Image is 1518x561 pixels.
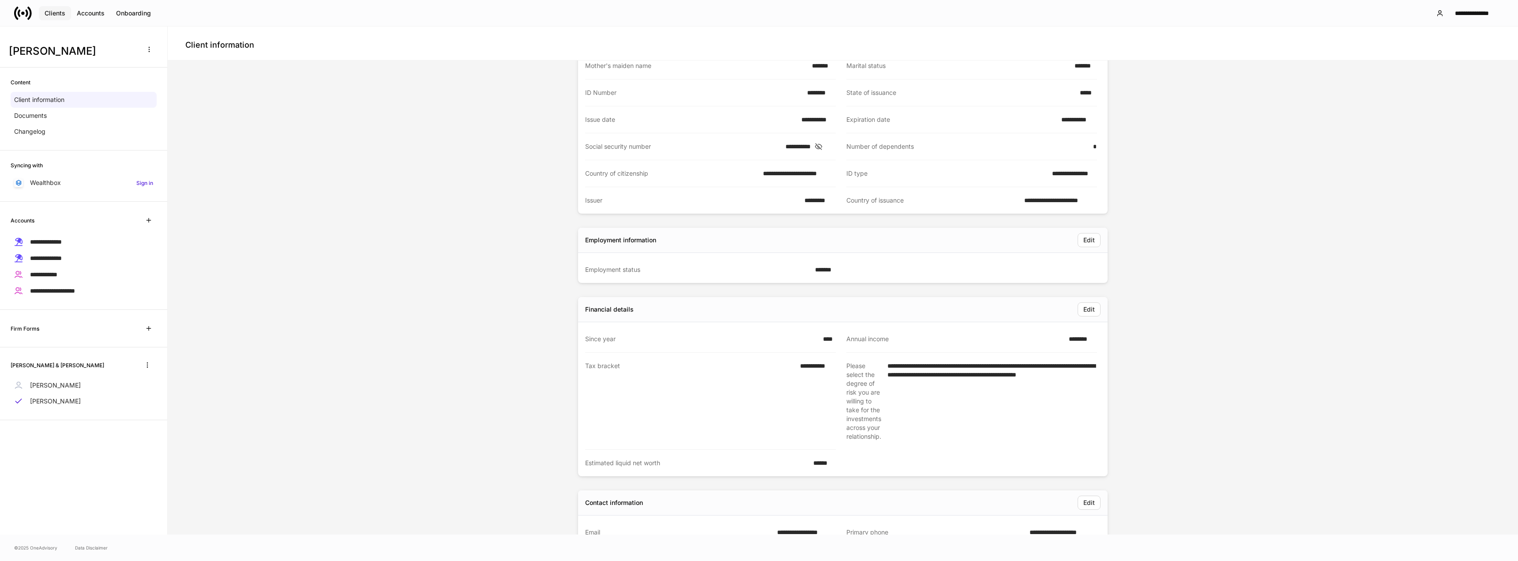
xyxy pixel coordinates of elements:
[77,10,105,16] div: Accounts
[116,10,151,16] div: Onboarding
[846,196,1019,205] div: Country of issuance
[1078,496,1101,510] button: Edit
[14,111,47,120] p: Documents
[11,216,34,225] h6: Accounts
[846,61,1069,70] div: Marital status
[585,61,807,70] div: Mother's maiden name
[585,142,780,151] div: Social security number
[846,169,1047,178] div: ID type
[846,335,1063,343] div: Annual income
[585,115,796,124] div: Issue date
[11,78,30,87] h6: Content
[1078,233,1101,247] button: Edit
[585,169,758,178] div: Country of citizenship
[11,108,157,124] a: Documents
[1083,306,1095,313] div: Edit
[585,335,818,343] div: Since year
[585,265,810,274] div: Employment status
[585,196,799,205] div: Issuer
[585,459,808,467] div: Estimated liquid net worth
[585,361,795,441] div: Tax bracket
[11,175,157,191] a: WealthboxSign in
[30,397,81,406] p: [PERSON_NAME]
[45,10,65,16] div: Clients
[14,544,57,551] span: © 2025 OneAdvisory
[75,544,108,551] a: Data Disclaimer
[1083,237,1095,243] div: Edit
[110,6,157,20] button: Onboarding
[14,127,45,136] p: Changelog
[585,305,634,314] div: Financial details
[30,178,61,187] p: Wealthbox
[11,377,157,393] a: [PERSON_NAME]
[11,124,157,139] a: Changelog
[71,6,110,20] button: Accounts
[1083,500,1095,506] div: Edit
[30,381,81,390] p: [PERSON_NAME]
[11,393,157,409] a: [PERSON_NAME]
[11,92,157,108] a: Client information
[11,161,43,169] h6: Syncing with
[846,88,1075,97] div: State of issuance
[11,361,104,369] h6: [PERSON_NAME] & [PERSON_NAME]
[11,324,39,333] h6: Firm Forms
[1078,302,1101,316] button: Edit
[585,88,802,97] div: ID Number
[585,498,643,507] div: Contact information
[585,528,772,537] div: Email
[39,6,71,20] button: Clients
[185,40,254,50] h4: Client information
[585,236,656,245] div: Employment information
[846,361,882,441] div: Please select the degree of risk you are willing to take for the investments across your relation...
[846,528,1024,537] div: Primary phone
[136,179,153,187] h6: Sign in
[14,95,64,104] p: Client information
[9,44,136,58] h3: [PERSON_NAME]
[846,115,1056,124] div: Expiration date
[846,142,1088,151] div: Number of dependents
